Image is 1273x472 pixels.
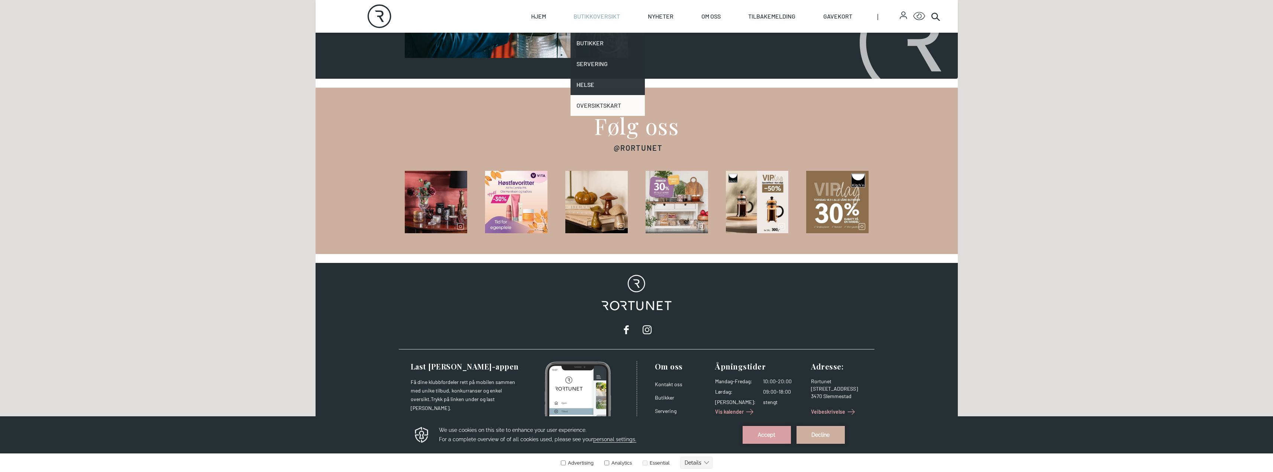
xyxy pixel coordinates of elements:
h3: Åpningstider [715,361,805,372]
label: Analytics [603,44,632,49]
h3: Adresse : [811,361,866,372]
a: Vis kalender [715,406,756,418]
span: personal settings. [593,20,636,26]
text: Details [685,43,701,49]
p: Få dine klubbfordeler rett på mobilen sammen med unike tilbud, konkurranser og enkel oversikt.Try... [411,378,522,412]
a: Butikker [571,33,645,53]
img: Photo of mobile app home screen [545,361,611,441]
label: Advertising [560,44,594,49]
button: Open Accessibility Menu [913,10,925,22]
a: Oversiktskart [571,95,645,116]
input: Advertising [561,44,566,49]
button: Decline [797,10,845,27]
a: Servering [655,408,676,414]
span: Vis kalender [715,408,744,416]
label: Essential [641,44,670,49]
h3: Om oss [655,361,710,372]
h2: Følg oss [594,114,679,137]
a: instagram [640,322,655,337]
a: Butikker [655,394,674,401]
a: Servering [571,53,645,74]
dd: stengt [763,398,805,406]
img: Privacy reminder [414,10,430,27]
a: Helse [571,74,645,95]
button: Accept [743,10,791,27]
span: 3470 [811,393,822,399]
dt: Lørdag : [715,388,756,395]
div: Rortunet [811,378,866,385]
a: Kontakt oss [655,381,682,387]
dt: [PERSON_NAME] : [715,398,756,406]
h3: We use cookies on this site to enhance your user experience. For a complete overview of of all co... [439,9,733,28]
h3: Last [PERSON_NAME]-appen [411,361,522,372]
dt: Mandag - Fredag : [715,378,756,385]
button: Details [680,40,713,52]
dd: 09:00-18:00 [763,388,805,395]
dd: 10:00-20:00 [763,378,805,385]
a: facebook [619,322,634,337]
input: Analytics [604,44,609,49]
div: [STREET_ADDRESS] [811,385,866,393]
span: Veibeskrivelse [811,408,845,416]
a: Veibeskrivelse [811,406,857,418]
span: Slemmestad [823,393,852,399]
input: Essential [643,44,647,49]
h3: @Rortunet [614,143,663,153]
